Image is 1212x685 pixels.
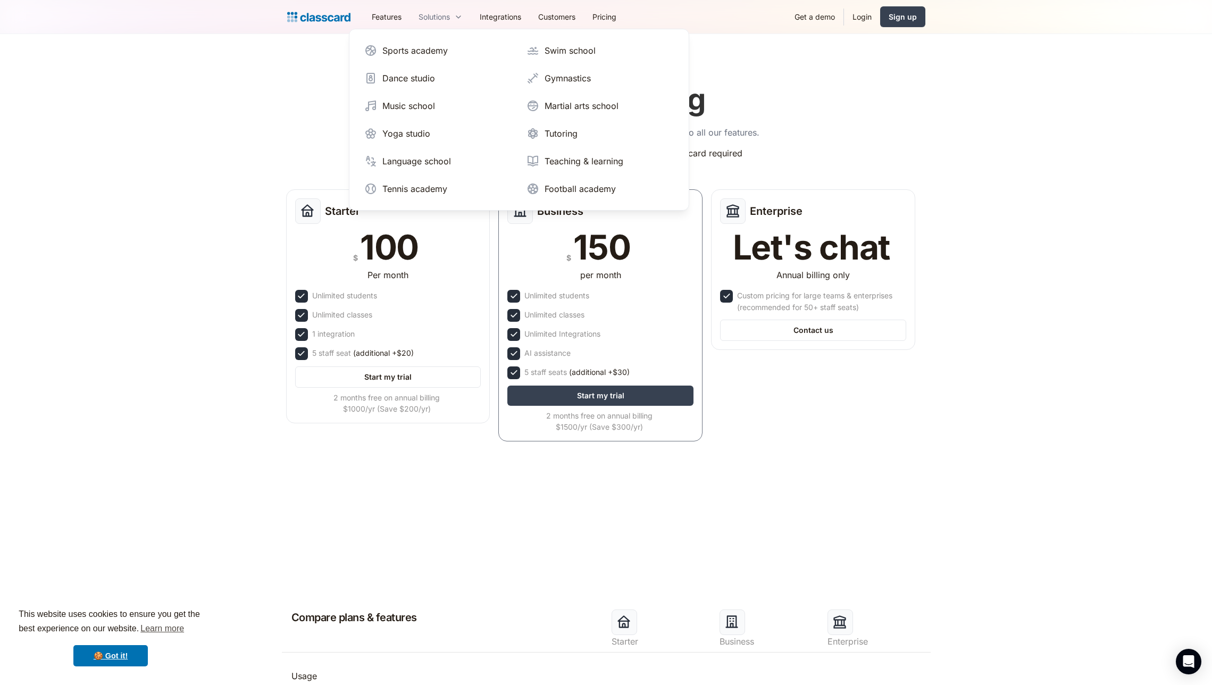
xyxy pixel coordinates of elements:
div: Unlimited classes [312,309,372,321]
div: Solutions [419,11,450,22]
div: per month [580,269,621,281]
div: Language school [382,155,451,168]
div: Annual billing only [776,269,850,281]
a: learn more about cookies [139,621,186,637]
div: Let's chat [733,230,890,264]
div: Tutoring [545,127,578,140]
div: No credit card required [648,147,742,159]
div: 2 months free on annual billing $1000/yr (Save $200/yr) [295,392,479,414]
div: Unlimited students [312,290,377,302]
div: 1 integration [312,328,355,340]
h2: Enterprise [750,205,803,218]
a: Language school [360,151,516,172]
a: Yoga studio [360,123,516,144]
div: cookieconsent [9,598,213,676]
a: Dance studio [360,68,516,89]
a: Tennis academy [360,178,516,199]
a: Gymnastics [522,68,678,89]
div: Unlimited Integrations [524,328,600,340]
a: Start my trial [507,386,693,406]
a: Pricing [584,5,625,29]
div: 150 [573,230,630,264]
a: Martial arts school [522,95,678,116]
div: 100 [360,230,419,264]
div: Swim school [545,44,596,57]
div: Teaching & learning [545,155,623,168]
div: Enterprise [827,635,925,648]
span: (additional +$30) [569,366,630,378]
div: Sports academy [382,44,448,57]
div: Unlimited classes [524,309,584,321]
nav: Solutions [349,29,689,211]
a: Logo [287,10,350,24]
div: $ [353,251,358,264]
h2: Compare plans & features [287,609,417,625]
a: Sports academy [360,40,516,61]
div: 2 months free on annual billing $1500/yr (Save $300/yr) [507,410,691,432]
div: 5 staff seat [312,347,414,359]
div: 5 staff seats [524,366,630,378]
a: dismiss cookie message [73,645,148,666]
div: Sign up [889,11,917,22]
a: Start my trial [295,366,481,388]
a: Features [363,5,410,29]
span: (additional +$20) [353,347,414,359]
a: Customers [530,5,584,29]
div: Gymnastics [545,72,591,85]
div: Martial arts school [545,99,618,112]
div: Music school [382,99,435,112]
div: AI assistance [524,347,571,359]
div: Custom pricing for large teams & enterprises (recommended for 50+ staff seats) [737,290,904,313]
h2: Starter [325,205,360,218]
a: Get a demo [786,5,843,29]
div: Football academy [545,182,616,195]
div: Dance studio [382,72,435,85]
div: Per month [367,269,408,281]
div: $ [566,251,571,264]
div: Unlimited students [524,290,589,302]
a: Login [844,5,880,29]
div: Open Intercom Messenger [1176,649,1201,674]
a: Sign up [880,6,925,27]
a: Swim school [522,40,678,61]
a: Integrations [471,5,530,29]
a: Tutoring [522,123,678,144]
div: Yoga studio [382,127,430,140]
div: Usage [291,670,317,682]
a: Contact us [720,320,906,341]
h2: Business [537,205,583,218]
a: Music school [360,95,516,116]
a: Football academy [522,178,678,199]
span: This website uses cookies to ensure you get the best experience on our website. [19,608,203,637]
div: Solutions [410,5,471,29]
div: Starter [612,635,709,648]
a: Teaching & learning [522,151,678,172]
div: Tennis academy [382,182,447,195]
div: Business [720,635,817,648]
